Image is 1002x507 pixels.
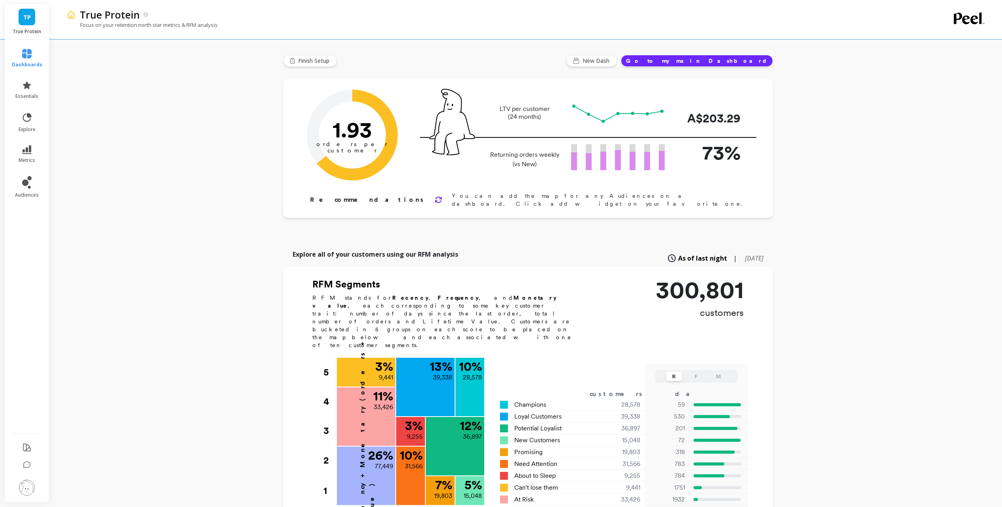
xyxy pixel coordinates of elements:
[375,360,393,373] p: 3 %
[514,495,534,504] span: At Risk
[368,449,393,462] p: 26 %
[312,278,581,291] h2: RFM Segments
[298,57,332,65] span: Finish Setup
[460,419,482,432] p: 12 %
[405,462,423,471] p: 31,566
[392,295,429,301] b: Recency
[312,294,581,349] p: RFM stands for , , and , each corresponding to some key customer trait: number of days since the ...
[650,436,685,445] p: 72
[583,57,612,65] span: New Dash
[433,373,452,382] p: 39,338
[15,192,39,198] span: audiences
[438,295,479,301] b: Frequency
[688,372,704,381] button: F
[283,55,337,67] button: Finish Setup
[23,13,31,22] span: TP
[464,491,482,501] p: 15,048
[514,471,556,481] span: About to Sleep
[429,89,475,155] img: pal seatted on line
[677,109,741,127] p: A$203.29
[514,459,557,469] span: Need Attention
[293,250,458,259] p: Explore all of your customers using our RFM analysis
[379,373,393,382] p: 9,441
[650,471,685,481] p: 784
[711,372,726,381] button: M
[463,432,482,441] p: 36,897
[650,459,685,469] p: 783
[12,62,42,68] span: dashboards
[407,432,423,441] p: 9,255
[656,306,744,319] p: customers
[666,372,682,381] button: R
[19,480,35,496] img: profile picture
[405,419,423,432] p: 3 %
[435,479,452,491] p: 7 %
[593,483,650,492] div: 9,441
[566,55,617,67] button: New Dash
[15,93,38,100] span: essentials
[514,447,543,457] span: Promising
[13,28,41,35] p: True Protein
[593,400,650,409] div: 28,578
[488,150,562,169] p: Returning orders weekly (vs New)
[650,495,685,504] p: 1932
[593,412,650,421] div: 39,338
[514,483,558,492] span: Can't lose them
[323,358,336,387] div: 5
[310,195,425,205] p: Recommendations
[19,157,35,163] span: metrics
[323,416,336,445] div: 3
[19,126,36,133] span: explore
[514,424,562,433] span: Potential Loyalist
[374,402,393,412] p: 33,426
[593,495,650,504] div: 33,426
[488,105,562,121] p: LTV per customer (24 months)
[66,21,218,28] p: Focus on your retention north star metrics & RFM analysis
[452,192,748,208] p: You can add the map for any Audiences on a dashboard. Click add widget on your favorite one.
[430,360,452,373] p: 13 %
[66,10,76,19] img: header icon
[593,459,650,469] div: 31,566
[514,400,546,409] span: Champions
[593,471,650,481] div: 9,255
[656,278,744,302] p: 300,801
[323,476,336,506] div: 1
[593,447,650,457] div: 19,803
[650,447,685,457] p: 318
[677,138,741,167] p: 73%
[593,436,650,445] div: 15,048
[514,436,560,445] span: New Customers
[327,147,377,154] tspan: customer
[650,424,685,433] p: 201
[316,141,388,148] tspan: orders per
[434,491,452,501] p: 19,803
[621,55,773,67] button: Go to my main Dashboard
[375,462,393,471] p: 77,449
[593,424,650,433] div: 36,897
[333,116,372,143] text: 1.93
[323,446,336,475] div: 2
[745,254,763,263] span: [DATE]
[400,449,423,462] p: 10 %
[650,412,685,421] p: 530
[590,389,654,399] div: customers
[514,412,562,421] span: Loyal Customers
[373,390,393,402] p: 11 %
[733,253,737,263] span: |
[459,360,482,373] p: 10 %
[464,479,482,491] p: 5 %
[463,373,482,382] p: 28,578
[675,389,707,399] div: days
[678,253,727,263] span: As of last night
[650,483,685,492] p: 1751
[650,400,685,409] p: 59
[80,8,140,21] p: True Protein
[323,387,336,416] div: 4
